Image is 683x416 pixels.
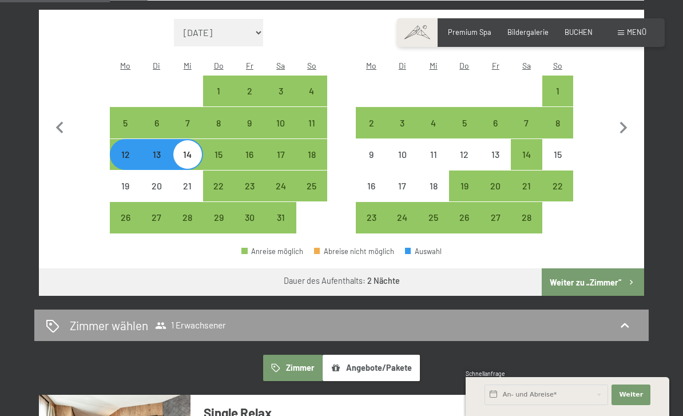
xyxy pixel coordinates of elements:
[203,76,234,106] div: Thu Jan 01 2026
[542,171,573,201] div: Sun Feb 22 2026
[265,107,296,138] div: Sat Jan 10 2026
[356,107,387,138] div: Mon Feb 02 2026
[543,150,572,179] div: 15
[203,202,234,233] div: Thu Jan 29 2026
[512,213,541,241] div: 28
[481,150,510,179] div: 13
[234,171,265,201] div: Fri Jan 23 2026
[314,248,394,255] div: Abreise nicht möglich
[267,150,295,179] div: 17
[110,139,141,170] div: Mon Jan 12 2026
[543,181,572,210] div: 22
[419,118,447,147] div: 4
[542,268,644,296] button: Weiter zu „Zimmer“
[265,76,296,106] div: Sat Jan 03 2026
[419,150,447,179] div: 11
[204,86,233,115] div: 1
[153,61,160,70] abbr: Dienstag
[356,202,387,233] div: Mon Feb 23 2026
[480,171,511,201] div: Anreise möglich
[48,19,72,234] button: Vorheriger Monat
[323,355,420,381] button: Angebote/Pakete
[265,171,296,201] div: Anreise möglich
[480,107,511,138] div: Fri Feb 06 2026
[405,248,442,255] div: Auswahl
[466,370,505,377] span: Schnellanfrage
[172,171,203,201] div: Wed Jan 21 2026
[110,171,141,201] div: Anreise nicht möglich
[512,150,541,179] div: 14
[481,118,510,147] div: 6
[234,107,265,138] div: Anreise möglich
[357,150,386,179] div: 9
[418,139,448,170] div: Anreise nicht möglich
[142,213,170,241] div: 27
[367,276,400,286] b: 2 Nächte
[203,107,234,138] div: Thu Jan 08 2026
[480,202,511,233] div: Anreise möglich
[234,171,265,201] div: Anreise möglich
[418,139,448,170] div: Wed Feb 11 2026
[142,150,170,179] div: 13
[418,202,448,233] div: Wed Feb 25 2026
[265,171,296,201] div: Sat Jan 24 2026
[172,202,203,233] div: Wed Jan 28 2026
[110,139,141,170] div: Anreise möglich
[480,107,511,138] div: Anreise möglich
[449,139,480,170] div: Thu Feb 12 2026
[265,202,296,233] div: Anreise möglich
[141,171,172,201] div: Tue Jan 20 2026
[173,150,202,179] div: 14
[203,139,234,170] div: Anreise möglich
[296,76,327,106] div: Anreise möglich
[450,150,479,179] div: 12
[388,181,416,210] div: 17
[155,320,226,331] span: 1 Erwachsener
[511,107,542,138] div: Anreise möglich
[542,107,573,138] div: Anreise möglich
[203,171,234,201] div: Anreise möglich
[296,171,327,201] div: Anreise möglich
[511,139,542,170] div: Sat Feb 14 2026
[448,27,491,37] span: Premium Spa
[449,107,480,138] div: Anreise möglich
[265,202,296,233] div: Sat Jan 31 2026
[297,118,326,147] div: 11
[141,107,172,138] div: Tue Jan 06 2026
[542,139,573,170] div: Sun Feb 15 2026
[203,76,234,106] div: Anreise möglich
[542,76,573,106] div: Sun Feb 01 2026
[267,86,295,115] div: 3
[543,118,572,147] div: 8
[234,76,265,106] div: Fri Jan 02 2026
[267,118,295,147] div: 10
[172,139,203,170] div: Wed Jan 14 2026
[234,139,265,170] div: Fri Jan 16 2026
[418,171,448,201] div: Anreise nicht möglich
[110,107,141,138] div: Anreise möglich
[297,181,326,210] div: 25
[419,213,447,241] div: 25
[418,171,448,201] div: Wed Feb 18 2026
[387,139,418,170] div: Anreise nicht möglich
[265,139,296,170] div: Anreise möglich
[387,171,418,201] div: Tue Feb 17 2026
[418,107,448,138] div: Anreise möglich
[366,61,376,70] abbr: Montag
[388,150,416,179] div: 10
[430,61,438,70] abbr: Mittwoch
[542,76,573,106] div: Anreise möglich
[284,275,400,287] div: Dauer des Aufenthalts:
[265,107,296,138] div: Anreise möglich
[512,181,541,210] div: 21
[542,107,573,138] div: Sun Feb 08 2026
[110,171,141,201] div: Mon Jan 19 2026
[173,213,202,241] div: 28
[296,139,327,170] div: Anreise möglich
[387,139,418,170] div: Tue Feb 10 2026
[611,385,650,405] button: Weiter
[214,61,224,70] abbr: Donnerstag
[511,107,542,138] div: Sat Feb 07 2026
[234,139,265,170] div: Anreise möglich
[204,150,233,179] div: 15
